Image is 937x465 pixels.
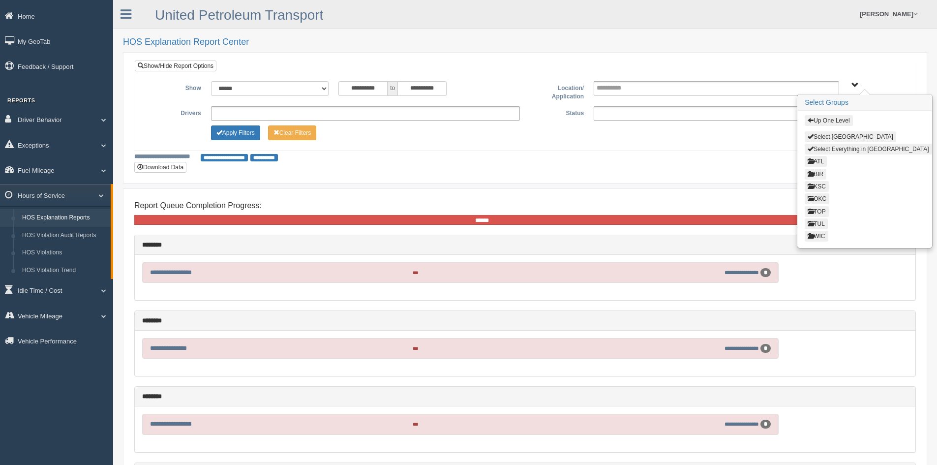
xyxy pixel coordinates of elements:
button: ATL [805,156,827,167]
label: Location/ Application [525,81,589,101]
button: BIR [805,169,826,180]
label: Status [525,106,589,118]
button: Select [GEOGRAPHIC_DATA] [805,131,896,142]
button: KSC [805,181,829,192]
button: TOP [805,206,828,217]
a: HOS Explanation Reports [18,209,111,227]
h3: Select Groups [798,95,932,111]
h2: HOS Explanation Report Center [123,37,927,47]
button: Up One Level [805,115,852,126]
button: WIC [805,231,828,242]
button: OKC [805,193,829,204]
h4: Report Queue Completion Progress: [134,201,916,210]
a: Show/Hide Report Options [135,61,216,71]
span: to [388,81,397,96]
label: Drivers [142,106,206,118]
a: HOS Violations [18,244,111,262]
label: Show [142,81,206,93]
button: Select Everything in [GEOGRAPHIC_DATA] [805,144,932,155]
a: United Petroleum Transport [155,7,323,23]
a: HOS Violation Trend [18,262,111,279]
button: TUL [805,218,828,229]
a: HOS Violation Audit Reports [18,227,111,245]
button: Download Data [134,162,186,173]
button: Change Filter Options [268,125,317,140]
button: Change Filter Options [211,125,260,140]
